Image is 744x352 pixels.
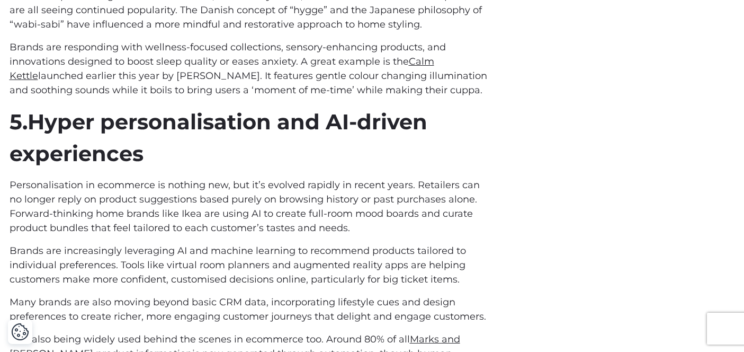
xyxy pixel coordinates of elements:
[10,106,488,170] h3: 5.
[10,245,466,285] span: Brands are increasingly leveraging AI and machine learning to recommend products tailored to indi...
[11,323,29,341] button: Cookie Settings
[10,109,427,166] span: Hyper personalisation and AI-driven experiences
[10,70,487,96] span: launched earlier this year by [PERSON_NAME]. It features gentle colour changing illumination and ...
[11,323,29,341] img: Revisit consent button
[10,296,486,322] span: Many brands are also moving beyond basic CRM data, incorporating lifestyle cues and design prefer...
[10,41,446,67] span: Brands are responding with wellness-focused collections, sensory-enhancing products, and innovati...
[10,179,480,234] span: Personalisation in ecommerce is nothing new, but it’s evolved rapidly in recent years. Retailers ...
[10,333,410,345] span: AI is also being widely used behind the scenes in ecommerce too. Around 80% of all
